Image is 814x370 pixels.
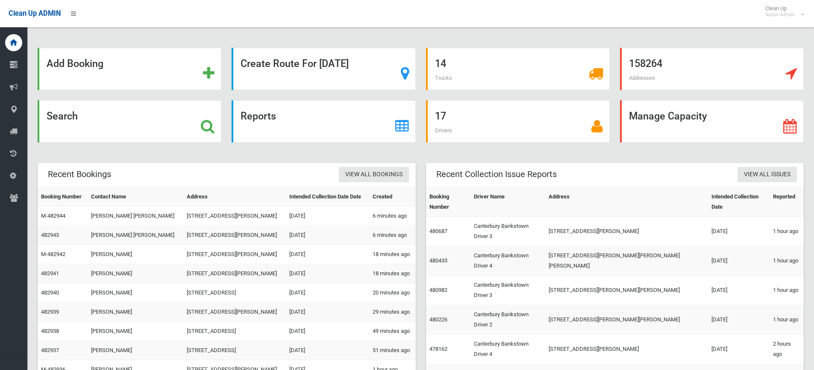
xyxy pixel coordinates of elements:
[339,167,409,183] a: View All Bookings
[47,110,78,122] strong: Search
[183,264,286,283] td: [STREET_ADDRESS][PERSON_NAME]
[88,264,183,283] td: [PERSON_NAME]
[38,166,121,183] header: Recent Bookings
[241,110,276,122] strong: Reports
[429,346,447,352] a: 478162
[88,283,183,303] td: [PERSON_NAME]
[41,309,59,315] a: 482939
[88,226,183,245] td: [PERSON_NAME] [PERSON_NAME]
[620,48,804,90] a: 158264 Addresses
[429,287,447,293] a: 480982
[708,246,770,276] td: [DATE]
[286,207,369,226] td: [DATE]
[620,100,804,143] a: Manage Capacity
[629,75,655,81] span: Addresses
[183,226,286,245] td: [STREET_ADDRESS][PERSON_NAME]
[470,305,545,335] td: Canterbury Bankstown Driver 2
[426,100,610,143] a: 17 Drivers
[88,341,183,360] td: [PERSON_NAME]
[88,187,183,207] th: Contact Name
[770,246,804,276] td: 1 hour ago
[470,276,545,305] td: Canterbury Bankstown Driver 3
[435,110,446,122] strong: 17
[369,341,416,360] td: 51 minutes ago
[470,187,545,217] th: Driver Name
[369,283,416,303] td: 20 minutes ago
[286,245,369,264] td: [DATE]
[183,283,286,303] td: [STREET_ADDRESS]
[88,322,183,341] td: [PERSON_NAME]
[770,305,804,335] td: 1 hour ago
[183,322,286,341] td: [STREET_ADDRESS]
[545,246,708,276] td: [STREET_ADDRESS][PERSON_NAME][PERSON_NAME][PERSON_NAME]
[429,228,447,234] a: 480687
[286,322,369,341] td: [DATE]
[435,75,452,81] span: Trucks
[38,48,221,90] a: Add Booking
[738,167,797,183] a: View All Issues
[183,207,286,226] td: [STREET_ADDRESS][PERSON_NAME]
[770,276,804,305] td: 1 hour ago
[47,58,103,70] strong: Add Booking
[770,335,804,364] td: 2 hours ago
[41,347,59,353] a: 482937
[708,305,770,335] td: [DATE]
[426,48,610,90] a: 14 Trucks
[545,335,708,364] td: [STREET_ADDRESS][PERSON_NAME]
[629,110,707,122] strong: Manage Capacity
[41,232,59,238] a: 482943
[369,187,416,207] th: Created
[435,127,452,134] span: Drivers
[470,246,545,276] td: Canterbury Bankstown Driver 4
[429,316,447,323] a: 480226
[286,283,369,303] td: [DATE]
[88,207,183,226] td: [PERSON_NAME] [PERSON_NAME]
[426,166,567,183] header: Recent Collection Issue Reports
[770,187,804,217] th: Reported
[286,264,369,283] td: [DATE]
[183,303,286,322] td: [STREET_ADDRESS][PERSON_NAME]
[286,303,369,322] td: [DATE]
[88,245,183,264] td: [PERSON_NAME]
[545,305,708,335] td: [STREET_ADDRESS][PERSON_NAME][PERSON_NAME]
[38,187,88,207] th: Booking Number
[369,207,416,226] td: 6 minutes ago
[38,100,221,143] a: Search
[41,270,59,277] a: 482941
[369,226,416,245] td: 6 minutes ago
[545,276,708,305] td: [STREET_ADDRESS][PERSON_NAME][PERSON_NAME]
[41,289,59,296] a: 482940
[286,341,369,360] td: [DATE]
[232,100,415,143] a: Reports
[470,217,545,246] td: Canterbury Bankstown Driver 3
[708,217,770,246] td: [DATE]
[765,12,795,18] small: Super Admin
[629,58,662,70] strong: 158264
[545,187,708,217] th: Address
[708,335,770,364] td: [DATE]
[286,187,369,207] th: Intended Collection Date Date
[369,303,416,322] td: 29 minutes ago
[183,245,286,264] td: [STREET_ADDRESS][PERSON_NAME]
[88,303,183,322] td: [PERSON_NAME]
[545,217,708,246] td: [STREET_ADDRESS][PERSON_NAME]
[761,5,803,18] span: Clean Up
[183,187,286,207] th: Address
[9,9,61,17] span: Clean Up ADMIN
[435,58,446,70] strong: 14
[770,217,804,246] td: 1 hour ago
[241,58,349,70] strong: Create Route For [DATE]
[232,48,415,90] a: Create Route For [DATE]
[708,276,770,305] td: [DATE]
[470,335,545,364] td: Canterbury Bankstown Driver 4
[41,328,59,334] a: 482938
[286,226,369,245] td: [DATE]
[429,257,447,264] a: 480433
[41,251,65,257] a: M-482942
[426,187,470,217] th: Booking Number
[183,341,286,360] td: [STREET_ADDRESS]
[708,187,770,217] th: Intended Collection Date
[369,322,416,341] td: 49 minutes ago
[369,245,416,264] td: 18 minutes ago
[369,264,416,283] td: 18 minutes ago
